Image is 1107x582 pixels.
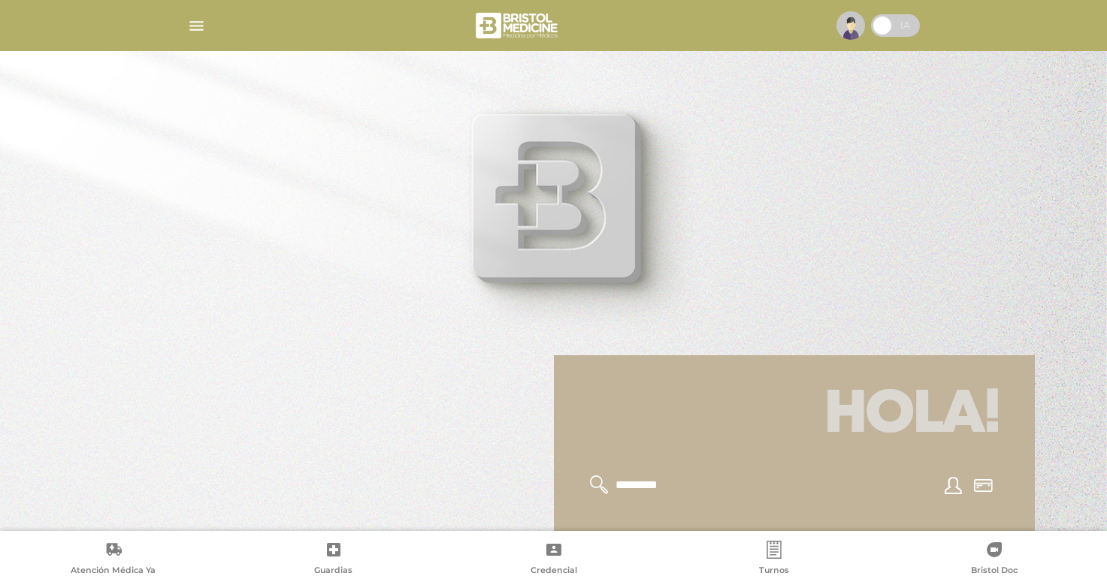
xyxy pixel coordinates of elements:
[473,8,563,44] img: bristol-medicine-blanco.png
[531,565,577,578] span: Credencial
[443,541,664,579] a: Credencial
[572,373,1017,457] h1: Hola!
[71,565,156,578] span: Atención Médica Ya
[971,565,1018,578] span: Bristol Doc
[664,541,884,579] a: Turnos
[3,541,223,579] a: Atención Médica Ya
[314,565,352,578] span: Guardias
[223,541,443,579] a: Guardias
[187,17,206,35] img: Cober_menu-lines-white.svg
[884,541,1104,579] a: Bristol Doc
[836,11,865,40] img: profile-placeholder.svg
[759,565,789,578] span: Turnos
